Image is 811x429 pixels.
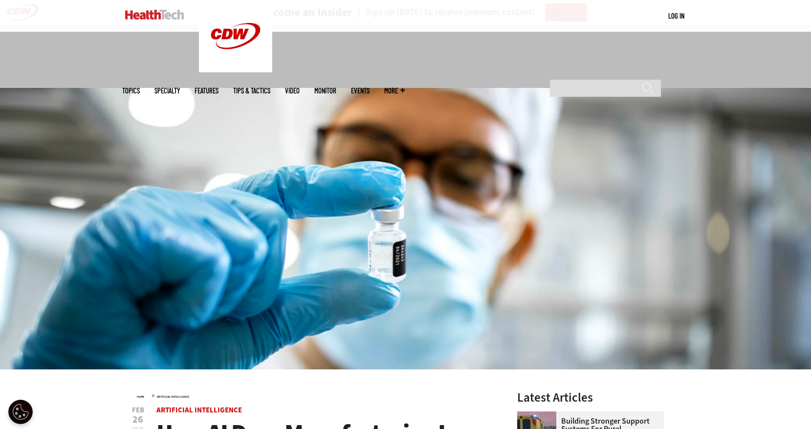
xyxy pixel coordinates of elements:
[314,87,336,94] a: MonITor
[285,87,300,94] a: Video
[8,400,33,424] button: Open Preferences
[517,391,664,404] h3: Latest Articles
[132,415,144,425] span: 26
[351,87,370,94] a: Events
[154,87,180,94] span: Specialty
[8,400,33,424] div: Cookie Settings
[384,87,405,94] span: More
[132,407,144,414] span: Feb
[195,87,219,94] a: Features
[517,411,561,419] a: ambulance driving down country road at sunset
[233,87,270,94] a: Tips & Tactics
[199,64,272,75] a: CDW
[137,395,144,399] a: Home
[668,11,684,21] div: User menu
[156,405,242,415] a: Artificial Intelligence
[668,11,684,20] a: Log in
[122,87,140,94] span: Topics
[125,10,184,20] img: Home
[157,395,189,399] a: Artificial Intelligence
[137,391,492,399] div: »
